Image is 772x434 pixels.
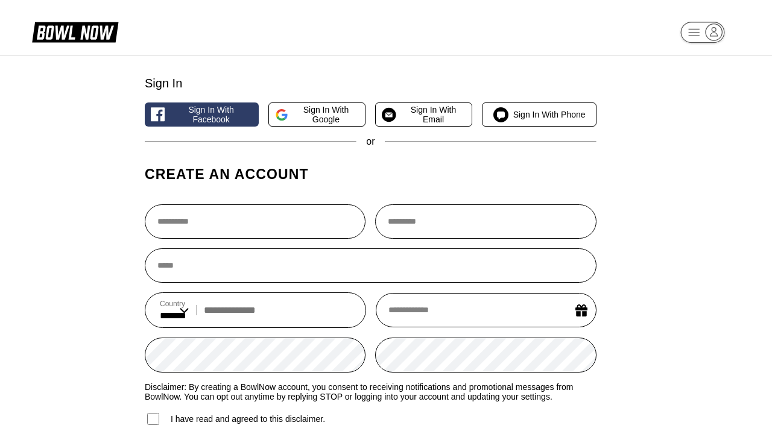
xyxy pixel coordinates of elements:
[401,105,466,124] span: Sign in with Email
[145,77,596,90] div: Sign In
[160,300,189,308] label: Country
[268,102,365,127] button: Sign in with Google
[169,105,252,124] span: Sign in with Facebook
[145,382,596,401] label: Disclaimer: By creating a BowlNow account, you consent to receiving notifications and promotional...
[145,136,596,147] div: or
[145,166,596,183] h1: Create an account
[293,105,359,124] span: Sign in with Google
[145,411,325,427] label: I have read and agreed to this disclaimer.
[375,102,472,127] button: Sign in with Email
[147,413,159,425] input: I have read and agreed to this disclaimer.
[145,102,259,127] button: Sign in with Facebook
[482,102,596,127] button: Sign in with Phone
[513,110,586,119] span: Sign in with Phone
